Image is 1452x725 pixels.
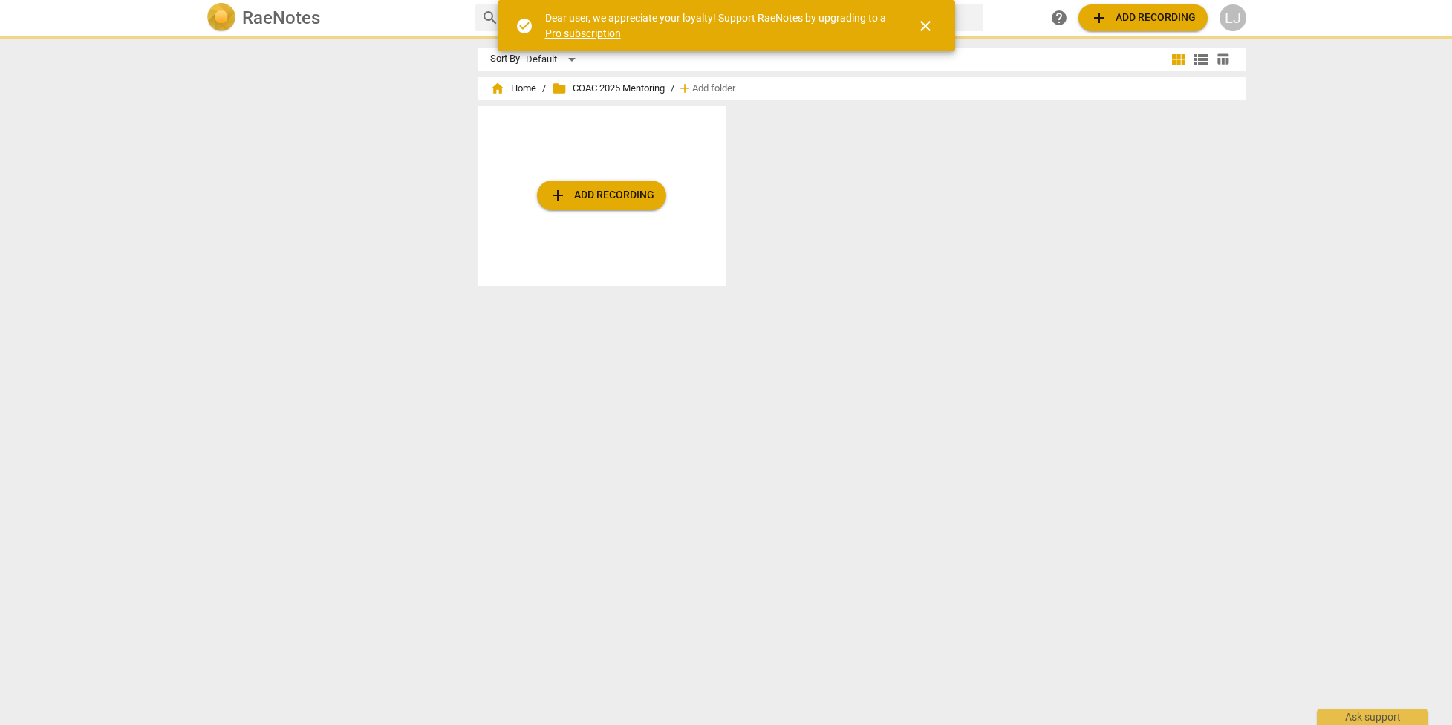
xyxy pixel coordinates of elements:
button: Table view [1212,48,1234,71]
button: LJ [1220,4,1246,31]
span: / [542,83,546,94]
button: Upload [537,181,666,210]
span: view_list [1192,51,1210,68]
span: Add recording [1090,9,1196,27]
button: Close [908,8,943,44]
button: Tile view [1168,48,1190,71]
span: / [671,83,674,94]
button: Upload [1078,4,1208,31]
span: close [917,17,934,35]
h2: RaeNotes [242,7,320,28]
img: Logo [206,3,236,33]
a: Pro subscription [545,27,621,39]
div: Ask support [1317,709,1428,725]
span: COAC 2025 Mentoring [552,81,665,96]
div: Default [526,48,581,71]
span: add [549,186,567,204]
div: Sort By [490,53,520,65]
span: home [490,81,505,96]
a: Help [1046,4,1072,31]
button: List view [1190,48,1212,71]
span: view_module [1170,51,1188,68]
span: search [481,9,499,27]
span: add [1090,9,1108,27]
span: Add folder [692,83,735,94]
span: folder [552,81,567,96]
span: add [677,81,692,96]
a: LogoRaeNotes [206,3,463,33]
div: Dear user, we appreciate your loyalty! Support RaeNotes by upgrading to a [545,10,890,41]
span: table_chart [1216,52,1230,66]
span: Home [490,81,536,96]
span: Add recording [549,186,654,204]
span: check_circle [515,17,533,35]
span: help [1050,9,1068,27]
